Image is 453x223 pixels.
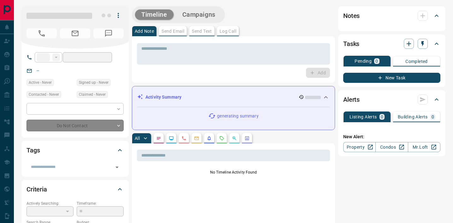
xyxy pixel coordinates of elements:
svg: Agent Actions [244,136,250,141]
button: Campaigns [176,9,222,20]
p: Add Note [135,29,154,33]
span: No Email [60,28,90,38]
svg: Requests [219,136,224,141]
h2: Alerts [343,94,360,105]
span: No Number [26,28,57,38]
span: Contacted - Never [29,91,59,98]
p: All [135,136,140,140]
div: Do Not Contact [26,120,124,131]
div: Alerts [343,92,440,107]
p: generating summary [217,113,258,119]
p: Listing Alerts [350,115,377,119]
p: Timeframe: [77,201,124,206]
div: Notes [343,8,440,23]
a: Mr.Loft [408,142,440,152]
svg: Calls [181,136,186,141]
a: Property [343,142,376,152]
h2: Tags [26,145,40,155]
svg: Listing Alerts [207,136,212,141]
svg: Notes [156,136,161,141]
h2: Tasks [343,39,359,49]
h2: Notes [343,11,360,21]
div: Activity Summary [137,91,330,103]
h2: Criteria [26,184,47,194]
p: Completed [405,59,428,64]
button: Open [113,163,121,172]
button: Timeline [135,9,174,20]
p: 0 [381,115,383,119]
svg: Lead Browsing Activity [169,136,174,141]
p: Building Alerts [398,115,428,119]
span: Active - Never [29,79,52,86]
svg: Opportunities [232,136,237,141]
p: Pending [355,59,372,63]
p: 0 [375,59,378,63]
p: Actively Searching: [26,201,74,206]
div: Criteria [26,182,124,197]
button: New Task [343,73,440,83]
p: New Alert: [343,134,440,140]
p: 0 [432,115,434,119]
a: Condos [375,142,408,152]
p: No Timeline Activity Found [137,169,330,175]
div: Tasks [343,36,440,51]
svg: Emails [194,136,199,141]
p: Activity Summary [145,94,181,100]
div: Tags [26,143,124,158]
a: -- [37,68,39,73]
span: No Number [93,28,124,38]
span: Claimed - Never [79,91,106,98]
span: Signed up - Never [79,79,109,86]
